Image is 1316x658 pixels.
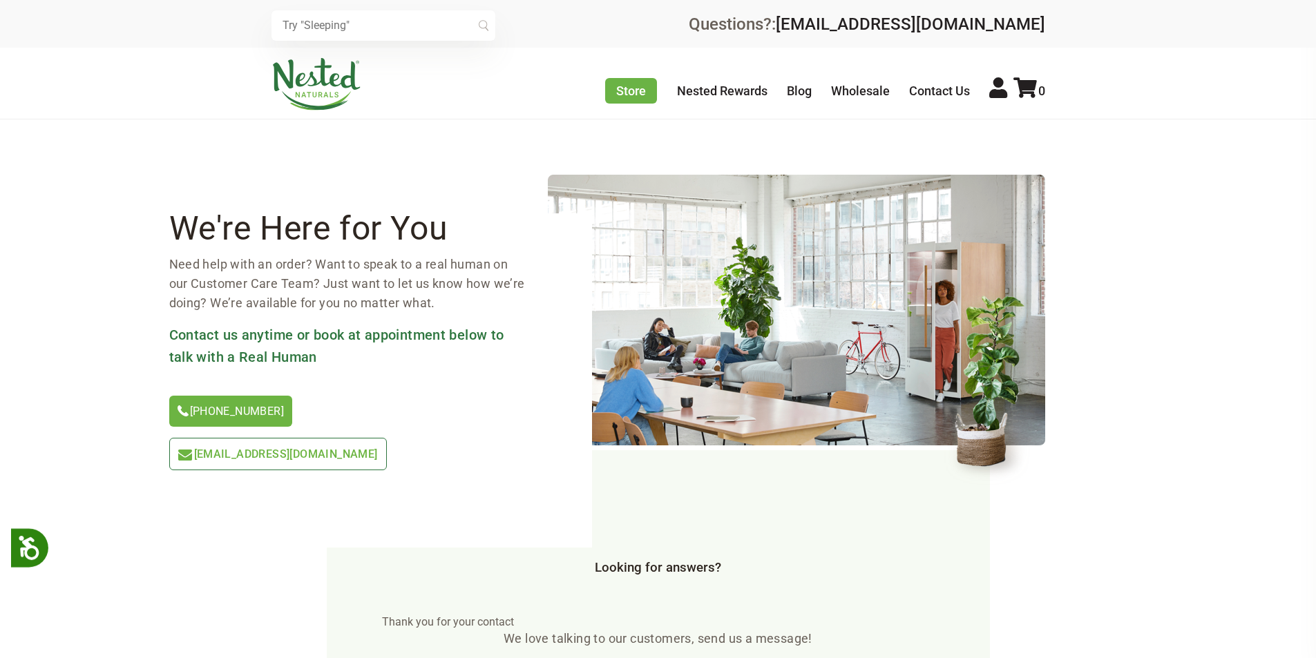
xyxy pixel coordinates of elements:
[382,629,935,648] p: We love talking to our customers, send us a message!
[605,78,657,104] a: Store
[548,175,1045,445] img: contact-header.png
[271,561,1045,576] h3: Looking for answers?
[169,255,526,313] p: Need help with an order? Want to speak to a real human on our Customer Care Team? Just want to le...
[271,10,495,41] input: Try "Sleeping"
[1013,84,1045,98] a: 0
[169,396,293,427] a: [PHONE_NUMBER]
[943,278,1045,485] img: contact-header-flower.png
[689,16,1045,32] div: Questions?:
[178,405,189,416] img: icon-phone.svg
[169,213,526,244] h2: We're Here for You
[677,84,767,98] a: Nested Rewards
[169,438,387,470] a: [EMAIL_ADDRESS][DOMAIN_NAME]
[169,324,526,368] h3: Contact us anytime or book at appointment below to talk with a Real Human
[271,58,361,110] img: Nested Naturals
[178,449,192,461] img: icon-email-light-green.svg
[1038,84,1045,98] span: 0
[909,84,970,98] a: Contact Us
[831,84,890,98] a: Wholesale
[787,84,812,98] a: Blog
[776,14,1045,34] a: [EMAIL_ADDRESS][DOMAIN_NAME]
[194,447,378,461] span: [EMAIL_ADDRESS][DOMAIN_NAME]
